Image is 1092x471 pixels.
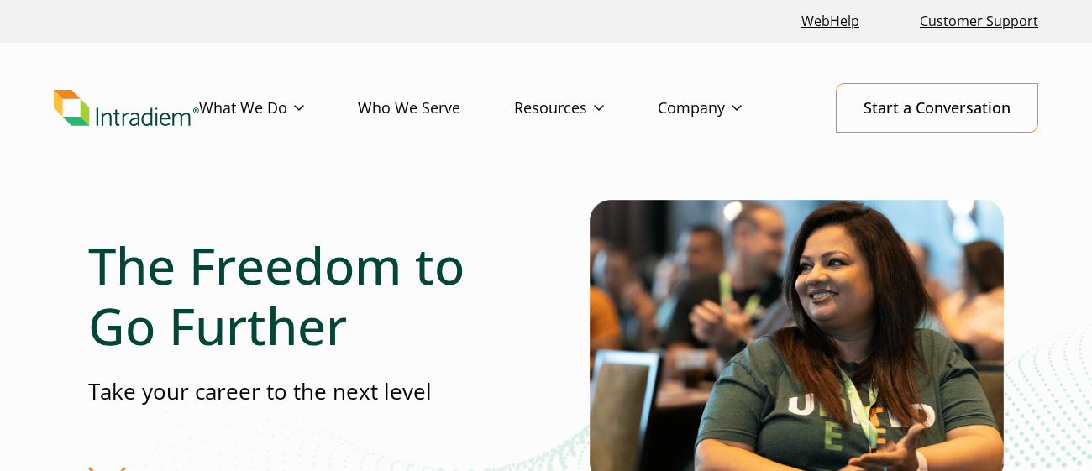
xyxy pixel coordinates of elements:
a: Customer Support [913,3,1045,39]
img: Intradiem [54,90,199,126]
p: Take your career to the next level [88,376,486,407]
a: Start a Conversation [836,83,1038,133]
a: What We Do [199,84,358,133]
h1: The Freedom to Go Further [88,235,486,356]
a: Company [658,84,795,133]
a: Resources [514,84,658,133]
a: Link opens in a new window [795,3,866,39]
a: Link to homepage of Intradiem [54,90,199,126]
a: Who We Serve [358,84,514,133]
